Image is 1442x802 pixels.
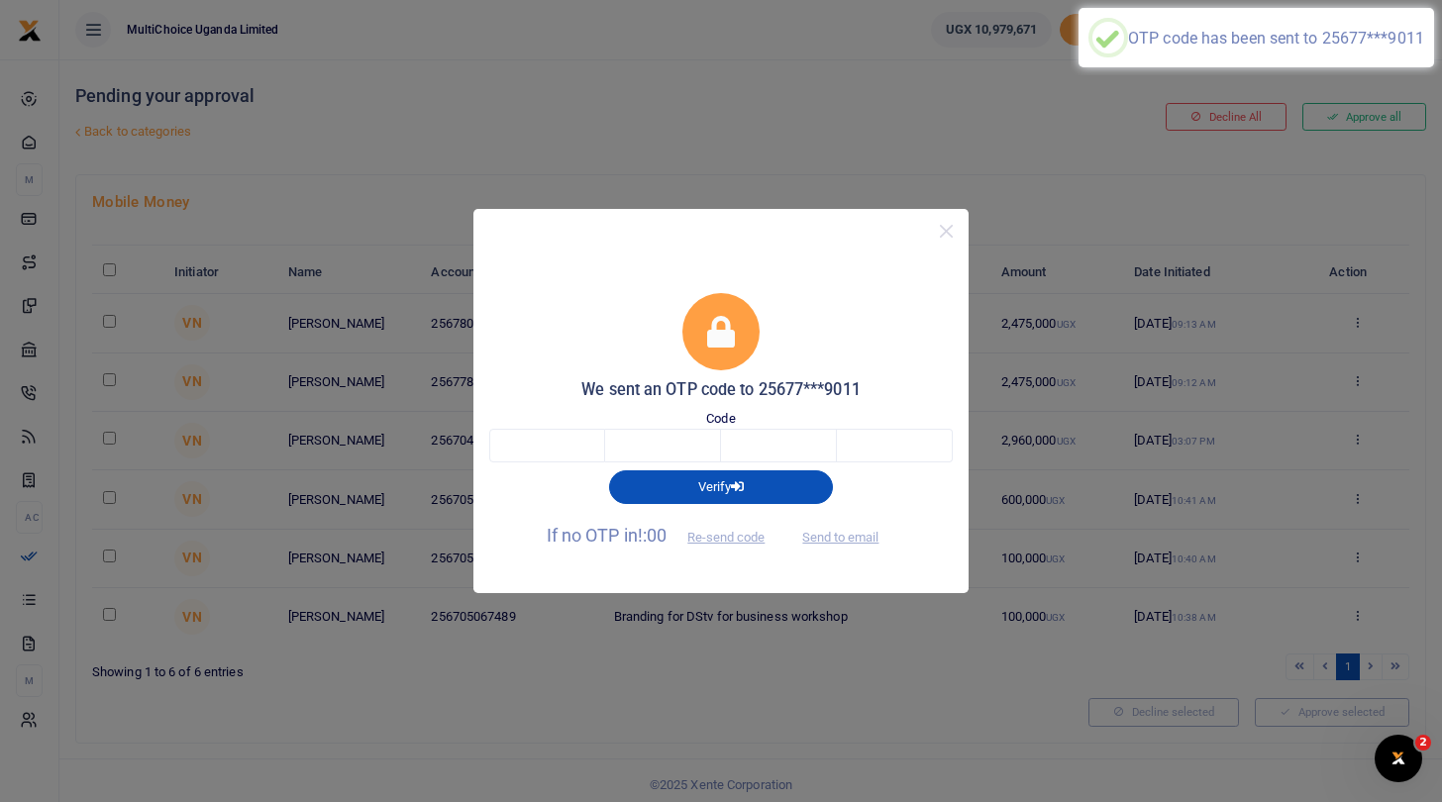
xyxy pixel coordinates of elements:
label: Code [706,409,735,429]
span: !:00 [638,525,667,546]
button: Close [932,217,961,246]
button: Verify [609,470,833,504]
span: 2 [1415,735,1431,751]
iframe: Intercom live chat [1375,735,1422,782]
h5: We sent an OTP code to 25677***9011 [489,380,953,400]
div: OTP code has been sent to 25677***9011 [1128,29,1424,48]
span: If no OTP in [547,525,782,546]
